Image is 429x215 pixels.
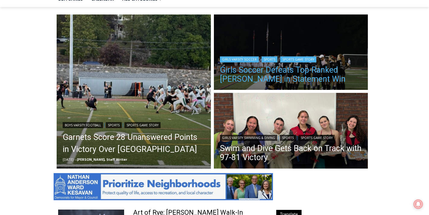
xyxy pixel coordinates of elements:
[299,135,335,141] a: Sports Game Story
[280,135,296,141] a: Sports
[67,51,69,57] div: /
[145,58,292,75] a: Intern @ [DOMAIN_NAME]
[220,56,259,62] a: Girls Varsity Soccer
[214,14,368,92] img: (PHOTO: The Rye Girls Soccer team from September 27, 2025. Credit: Alvar Lee.)
[57,14,211,169] a: Read More Garnets Score 28 Unanswered Points in Victory Over Yorktown
[57,14,211,169] img: (PHOTO: Rye Football's Henry Shoemaker (#5) kicks an extra point in his team's 42-13 win vs Yorkt...
[220,55,362,62] div: | |
[63,18,81,49] div: Live Music
[70,51,73,57] div: 6
[63,131,205,155] a: Garnets Score 28 Unanswered Points in Victory Over [GEOGRAPHIC_DATA]
[75,157,77,162] span: –
[77,157,127,162] a: [PERSON_NAME], Staff Writer
[106,122,122,128] a: Sports
[63,122,103,128] a: Boys Varsity Football
[63,51,66,57] div: 4
[214,93,368,170] img: (PHOTO: Members of the Rye - Rye Neck - Blind Brook Varsity Swim and Dive team fresh from a victo...
[152,0,285,58] div: "I learned about the history of a place I’d honestly never considered even as a resident of [GEOG...
[214,93,368,170] a: Read More Swim and Dive Gets Back on Track with 97-81 Victory
[261,56,277,62] a: Sports
[214,14,368,92] a: Read More Girls Soccer Defeats Top-Ranked Albertus Magnus in Statement Win
[220,65,362,84] a: Girls Soccer Defeats Top-Ranked [PERSON_NAME] in Statement Win
[63,121,205,128] div: | |
[5,61,80,74] h4: [PERSON_NAME] Read Sanctuary Fall Fest: [DATE]
[158,60,279,74] span: Intern @ [DOMAIN_NAME]
[63,157,74,162] time: [DATE]
[0,60,90,75] a: [PERSON_NAME] Read Sanctuary Fall Fest: [DATE]
[220,144,362,162] a: Swim and Dive Gets Back on Track with 97-81 Victory
[220,134,362,141] div: | |
[220,135,277,141] a: Girls Varsity Swimming & Diving
[280,56,316,62] a: Sports Game Story
[124,122,161,128] a: Sports Game Story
